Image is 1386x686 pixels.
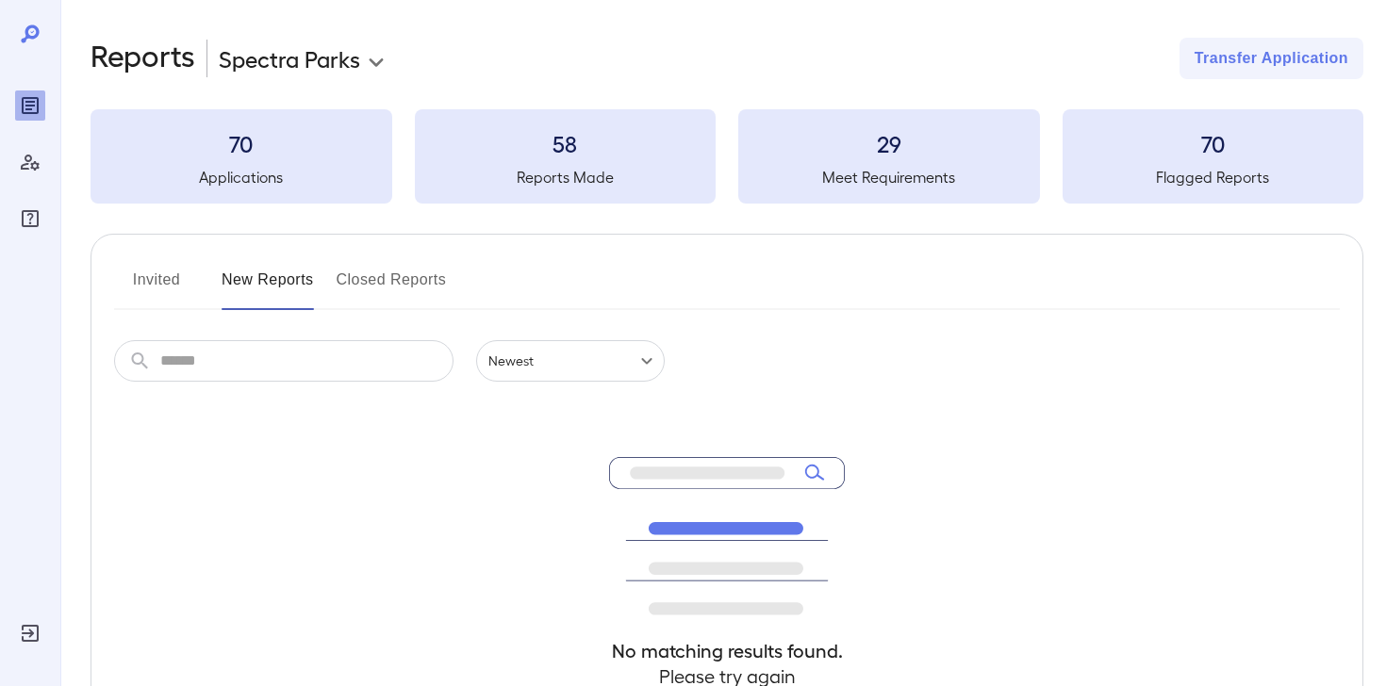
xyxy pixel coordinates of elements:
[91,128,392,158] h3: 70
[609,638,845,663] h4: No matching results found.
[222,265,314,310] button: New Reports
[91,166,392,188] h5: Applications
[738,128,1040,158] h3: 29
[1063,166,1364,188] h5: Flagged Reports
[15,204,45,234] div: FAQ
[476,340,665,382] div: Newest
[415,166,717,188] h5: Reports Made
[15,618,45,648] div: Log Out
[114,265,199,310] button: Invited
[219,43,360,73] p: Spectra Parks
[738,166,1040,188] h5: Meet Requirements
[1180,38,1363,79] button: Transfer Application
[15,90,45,121] div: Reports
[91,38,195,79] h2: Reports
[15,147,45,177] div: Manage Users
[1063,128,1364,158] h3: 70
[337,265,447,310] button: Closed Reports
[415,128,717,158] h3: 58
[91,109,1363,204] summary: 70Applications58Reports Made29Meet Requirements70Flagged Reports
